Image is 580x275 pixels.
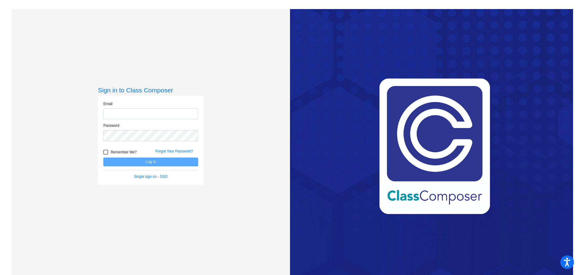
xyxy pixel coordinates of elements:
button: Log In [103,158,198,166]
a: Single sign on - SSO [134,174,168,179]
label: Password [103,123,119,128]
a: Forgot Your Password? [155,149,193,153]
span: Remember Me? [111,149,137,156]
h3: Sign in to Class Composer [98,86,204,94]
label: Email [103,101,112,107]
